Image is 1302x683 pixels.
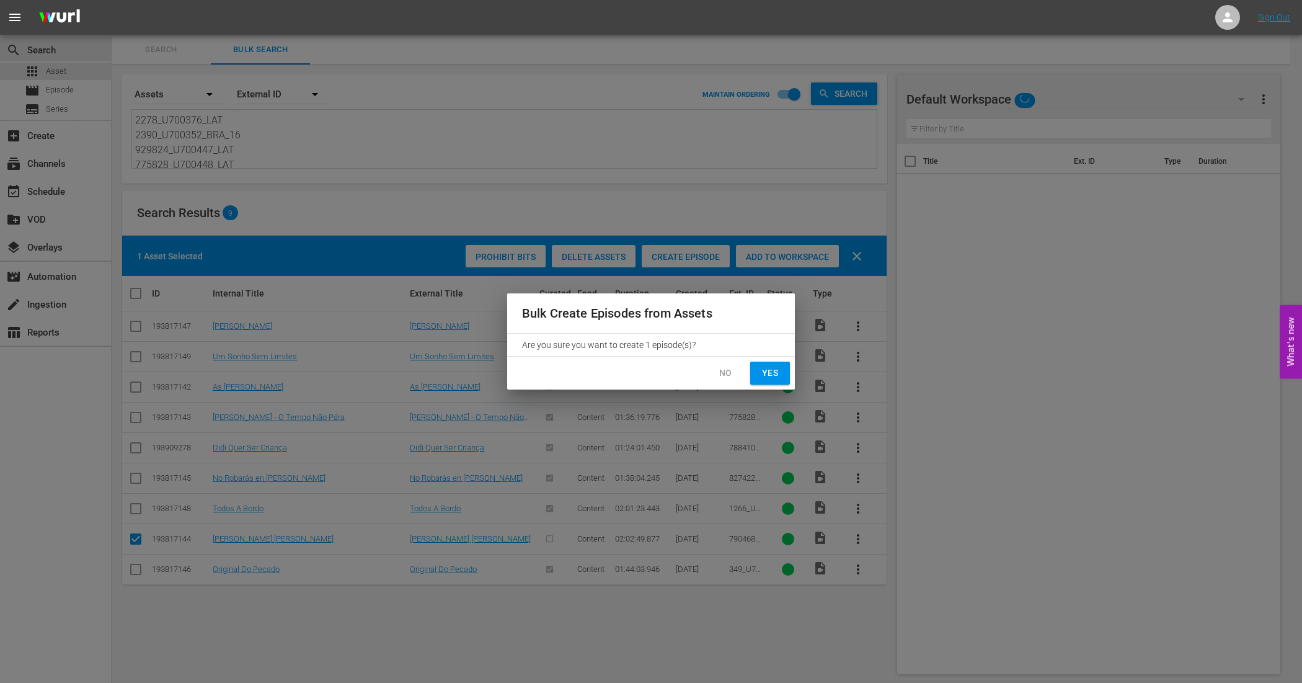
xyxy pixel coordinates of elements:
[522,303,780,323] h2: Bulk Create Episodes from Assets
[750,362,790,385] button: Yes
[1258,12,1290,22] a: Sign Out
[507,334,795,356] div: Are you sure you want to create 1 episode(s)?
[7,10,22,25] span: menu
[760,365,780,381] span: Yes
[706,362,745,385] button: No
[715,365,735,381] span: No
[30,3,89,32] img: ans4CAIJ8jUAAAAAAAAAAAAAAAAAAAAAAAAgQb4GAAAAAAAAAAAAAAAAAAAAAAAAJMjXAAAAAAAAAAAAAAAAAAAAAAAAgAT5G...
[1280,305,1302,378] button: Open Feedback Widget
